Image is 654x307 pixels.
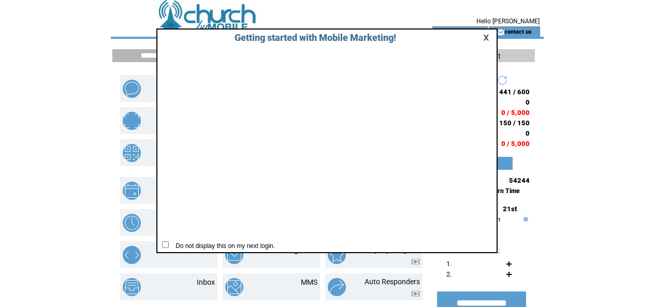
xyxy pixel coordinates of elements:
img: email-integration.png [225,246,243,264]
a: Auto Responders [365,277,420,286]
img: web-forms.png [123,246,141,264]
img: video.png [411,291,420,297]
img: inbox.png [123,278,141,296]
span: 441 / 600 [499,88,530,96]
span: Do not display this on my next login. [170,242,275,250]
span: 0 / 5,000 [501,109,530,116]
img: scheduled-tasks.png [123,214,141,232]
img: account_icon.gif [448,28,456,36]
img: auto-responders.png [328,278,346,296]
span: 2. [446,270,452,278]
span: Getting started with Mobile Marketing! [224,32,396,43]
a: contact us [504,28,532,35]
img: appointments.png [123,182,141,200]
span: 150 / 150 [499,119,530,127]
span: 0 [526,98,530,106]
img: qr-codes.png [123,144,141,162]
img: video.png [411,259,420,265]
a: MMS [301,278,317,286]
a: Inbox [197,278,215,286]
span: Eastern Time [482,187,520,195]
img: text-blast.png [123,80,141,98]
span: 0 [526,129,530,137]
span: 21st [503,205,517,213]
span: 0 / 5,000 [501,140,530,148]
img: mms.png [225,278,243,296]
span: Hello [PERSON_NAME] [476,18,540,25]
span: 1. [446,260,452,268]
img: contact_us_icon.gif [497,28,504,36]
img: mobile-coupons.png [123,112,141,130]
img: loyalty-program.png [328,246,346,264]
img: help.gif [521,217,528,222]
span: 54244 [509,177,530,184]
